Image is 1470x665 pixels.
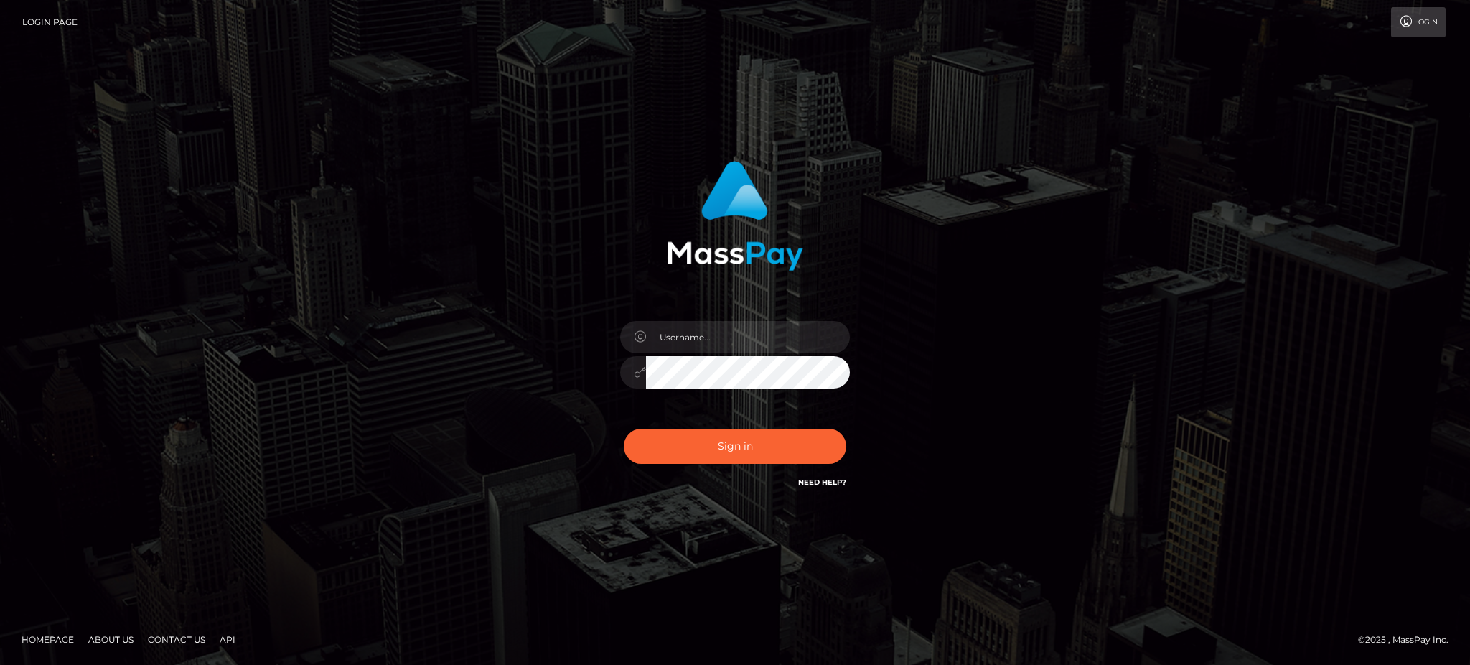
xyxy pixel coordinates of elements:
[646,321,850,353] input: Username...
[798,478,846,487] a: Need Help?
[667,161,803,271] img: MassPay Login
[1358,632,1459,648] div: © 2025 , MassPay Inc.
[22,7,78,37] a: Login Page
[624,429,846,464] button: Sign in
[1391,7,1446,37] a: Login
[142,628,211,651] a: Contact Us
[214,628,241,651] a: API
[16,628,80,651] a: Homepage
[83,628,139,651] a: About Us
